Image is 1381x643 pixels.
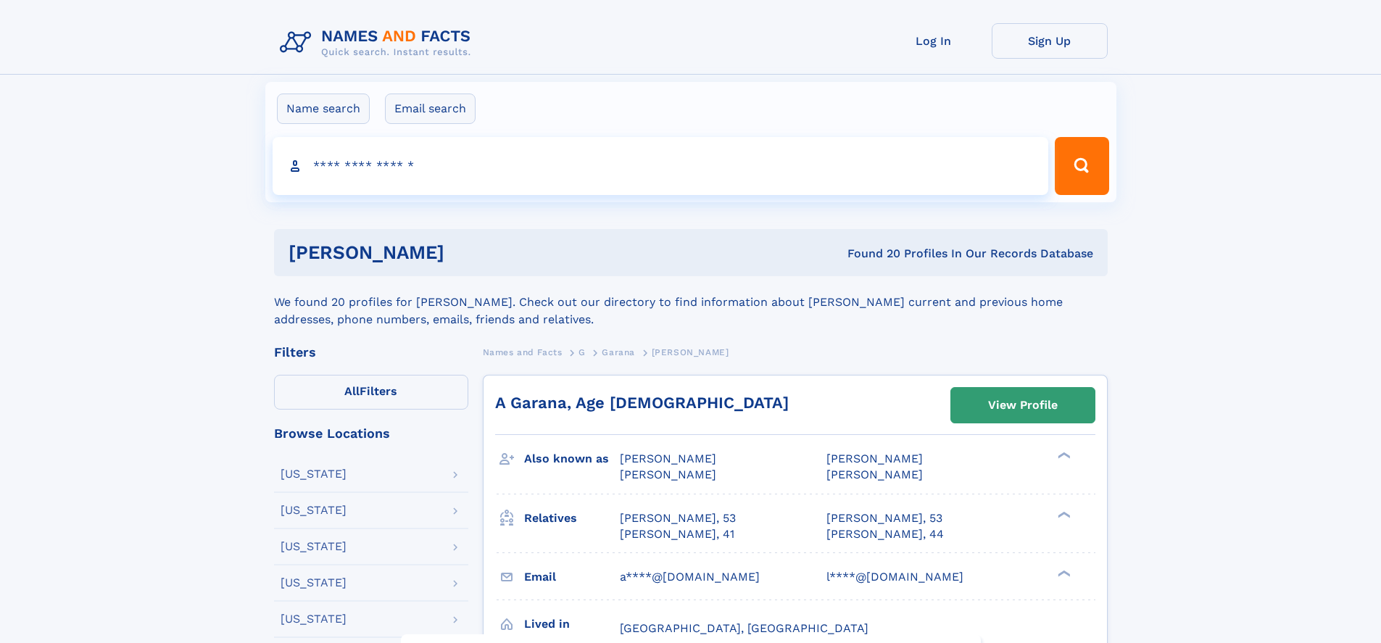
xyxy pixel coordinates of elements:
[281,468,347,480] div: [US_STATE]
[992,23,1108,59] a: Sign Up
[951,388,1095,423] a: View Profile
[524,612,620,636] h3: Lived in
[1054,568,1071,578] div: ❯
[274,276,1108,328] div: We found 20 profiles for [PERSON_NAME]. Check out our directory to find information about [PERSON...
[826,468,923,481] span: [PERSON_NAME]
[281,505,347,516] div: [US_STATE]
[620,510,736,526] a: [PERSON_NAME], 53
[602,343,635,361] a: Garana
[826,526,944,542] a: [PERSON_NAME], 44
[277,94,370,124] label: Name search
[274,427,468,440] div: Browse Locations
[652,347,729,357] span: [PERSON_NAME]
[274,23,483,62] img: Logo Names and Facts
[1055,137,1108,195] button: Search Button
[274,375,468,410] label: Filters
[988,389,1058,422] div: View Profile
[524,506,620,531] h3: Relatives
[289,244,646,262] h1: [PERSON_NAME]
[273,137,1049,195] input: search input
[578,343,586,361] a: G
[826,510,942,526] a: [PERSON_NAME], 53
[524,447,620,471] h3: Also known as
[826,452,923,465] span: [PERSON_NAME]
[1054,510,1071,519] div: ❯
[620,621,868,635] span: [GEOGRAPHIC_DATA], [GEOGRAPHIC_DATA]
[281,541,347,552] div: [US_STATE]
[495,394,789,412] a: A Garana, Age [DEMOGRAPHIC_DATA]
[1054,451,1071,460] div: ❯
[385,94,476,124] label: Email search
[578,347,586,357] span: G
[274,346,468,359] div: Filters
[524,565,620,589] h3: Email
[876,23,992,59] a: Log In
[620,526,734,542] a: [PERSON_NAME], 41
[483,343,563,361] a: Names and Facts
[620,468,716,481] span: [PERSON_NAME]
[281,613,347,625] div: [US_STATE]
[602,347,635,357] span: Garana
[281,577,347,589] div: [US_STATE]
[646,246,1093,262] div: Found 20 Profiles In Our Records Database
[344,384,360,398] span: All
[620,452,716,465] span: [PERSON_NAME]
